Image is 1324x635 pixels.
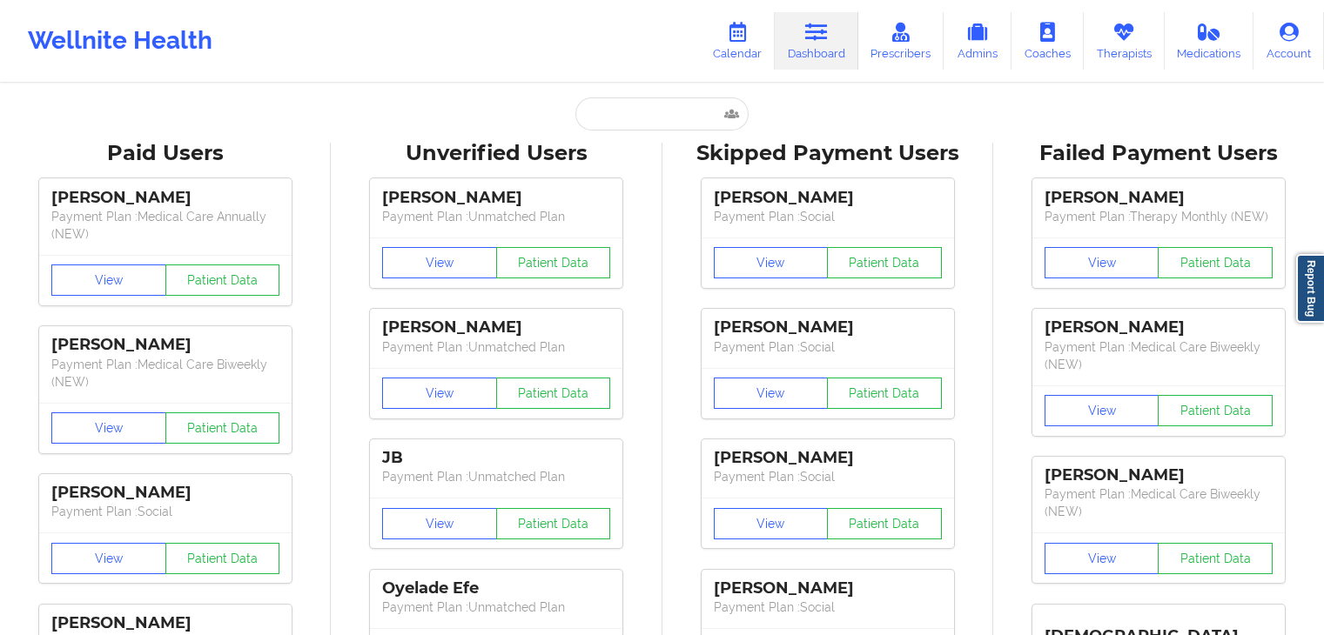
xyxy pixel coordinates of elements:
p: Payment Plan : Unmatched Plan [382,468,610,485]
button: View [1045,247,1159,278]
div: [PERSON_NAME] [51,483,279,503]
button: Patient Data [1158,395,1273,426]
p: Payment Plan : Unmatched Plan [382,338,610,356]
p: Payment Plan : Unmatched Plan [382,598,610,616]
div: [PERSON_NAME] [1045,188,1273,208]
div: [PERSON_NAME] [714,317,942,338]
a: Therapists [1084,12,1165,70]
button: View [714,247,829,278]
button: Patient Data [165,543,280,574]
button: Patient Data [827,247,942,278]
p: Payment Plan : Medical Care Annually (NEW) [51,208,279,243]
button: Patient Data [1158,247,1273,278]
p: Payment Plan : Medical Care Biweekly (NEW) [1045,485,1273,520]
p: Payment Plan : Social [714,338,942,356]
button: Patient Data [496,508,611,539]
p: Payment Plan : Social [51,503,279,520]
div: JB [382,448,610,468]
div: [PERSON_NAME] [382,317,610,338]
a: Report Bug [1296,254,1324,323]
div: [PERSON_NAME] [51,335,279,355]
button: Patient Data [827,378,942,409]
button: View [51,264,166,296]
a: Account [1253,12,1324,70]
button: View [714,378,829,409]
button: View [1045,395,1159,426]
a: Coaches [1011,12,1084,70]
button: Patient Data [165,264,280,296]
p: Payment Plan : Medical Care Biweekly (NEW) [51,356,279,391]
button: View [382,247,497,278]
button: Patient Data [496,378,611,409]
div: [PERSON_NAME] [382,188,610,208]
div: [PERSON_NAME] [51,613,279,633]
div: Oyelade Efe [382,578,610,598]
p: Payment Plan : Medical Care Biweekly (NEW) [1045,338,1273,373]
button: Patient Data [496,247,611,278]
p: Payment Plan : Social [714,598,942,616]
div: Skipped Payment Users [675,140,981,167]
button: View [382,378,497,409]
p: Payment Plan : Therapy Monthly (NEW) [1045,208,1273,225]
a: Calendar [700,12,775,70]
button: View [51,543,166,574]
div: Unverified Users [343,140,649,167]
button: Patient Data [1158,543,1273,574]
div: [PERSON_NAME] [1045,465,1273,485]
a: Medications [1165,12,1254,70]
div: Paid Users [12,140,319,167]
div: [PERSON_NAME] [714,188,942,208]
p: Payment Plan : Social [714,468,942,485]
div: Failed Payment Users [1005,140,1312,167]
button: View [714,508,829,539]
a: Dashboard [775,12,858,70]
div: [PERSON_NAME] [714,448,942,468]
button: View [51,412,166,444]
button: Patient Data [827,508,942,539]
button: View [382,508,497,539]
button: View [1045,543,1159,574]
p: Payment Plan : Social [714,208,942,225]
button: Patient Data [165,412,280,444]
a: Admins [944,12,1011,70]
div: [PERSON_NAME] [1045,317,1273,338]
a: Prescribers [858,12,944,70]
p: Payment Plan : Unmatched Plan [382,208,610,225]
div: [PERSON_NAME] [51,188,279,208]
div: [PERSON_NAME] [714,578,942,598]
